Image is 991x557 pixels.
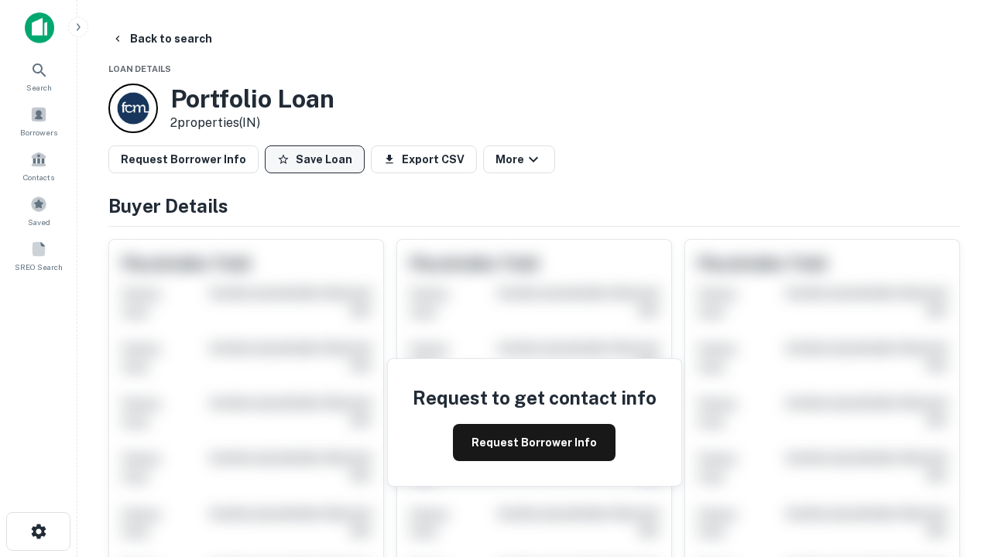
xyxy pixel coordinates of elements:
[20,126,57,138] span: Borrowers
[5,100,73,142] a: Borrowers
[170,84,334,114] h3: Portfolio Loan
[483,145,555,173] button: More
[105,25,218,53] button: Back to search
[265,145,365,173] button: Save Loan
[28,216,50,228] span: Saved
[15,261,63,273] span: SREO Search
[5,55,73,97] a: Search
[108,192,960,220] h4: Buyer Details
[108,145,259,173] button: Request Borrower Info
[5,190,73,231] a: Saved
[108,64,171,73] span: Loan Details
[371,145,477,173] button: Export CSV
[5,234,73,276] a: SREO Search
[5,145,73,186] a: Contacts
[453,424,616,461] button: Request Borrower Info
[26,81,52,94] span: Search
[23,171,54,183] span: Contacts
[914,384,991,458] iframe: Chat Widget
[170,114,334,132] p: 2 properties (IN)
[413,384,657,412] h4: Request to get contact info
[25,12,54,43] img: capitalize-icon.png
